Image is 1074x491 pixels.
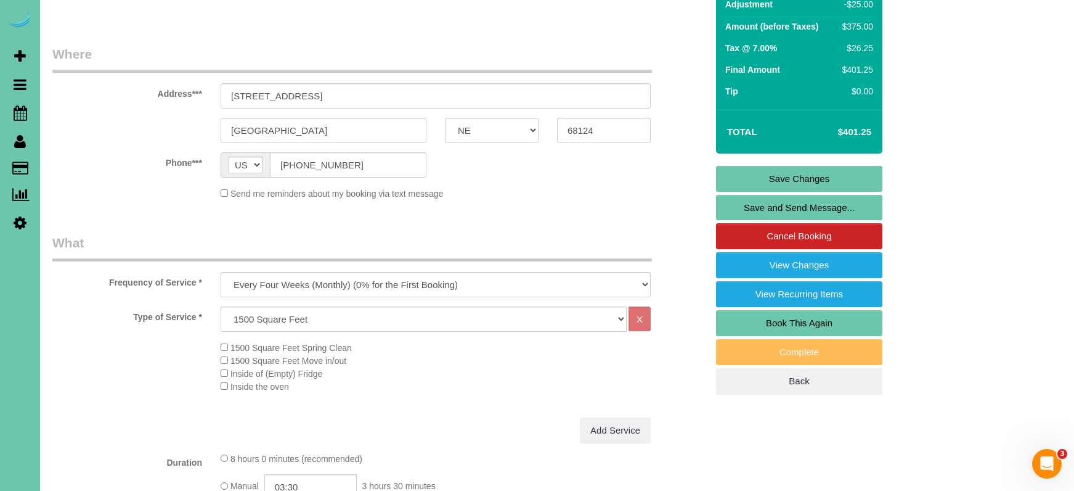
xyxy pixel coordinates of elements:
[716,281,882,307] a: View Recurring Items
[837,85,873,97] div: $0.00
[725,42,777,54] label: Tax @ 7.00%
[52,45,652,73] legend: Where
[725,64,780,76] label: Final Amount
[837,64,873,76] div: $401.25
[725,85,738,97] label: Tip
[230,189,444,199] span: Send me reminders about my booking via text message
[716,166,882,192] a: Save Changes
[230,454,362,464] span: 8 hours 0 minutes (recommended)
[716,310,882,336] a: Book This Again
[727,126,757,137] strong: Total
[230,343,352,353] span: 1500 Square Feet Spring Clean
[1057,449,1067,459] span: 3
[580,418,651,444] a: Add Service
[801,127,871,138] h4: $401.25
[43,452,211,469] label: Duration
[230,369,322,379] span: Inside of (Empty) Fridge
[1032,449,1062,479] iframe: Intercom live chat
[230,382,289,392] span: Inside the oven
[725,20,818,33] label: Amount (before Taxes)
[43,307,211,323] label: Type of Service *
[716,368,882,394] a: Back
[716,195,882,221] a: Save and Send Message...
[837,42,873,54] div: $26.25
[7,12,32,30] img: Automaid Logo
[230,356,346,366] span: 1500 Square Feet Move in/out
[837,20,873,33] div: $375.00
[716,252,882,278] a: View Changes
[52,234,652,262] legend: What
[43,272,211,289] label: Frequency of Service *
[716,223,882,249] a: Cancel Booking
